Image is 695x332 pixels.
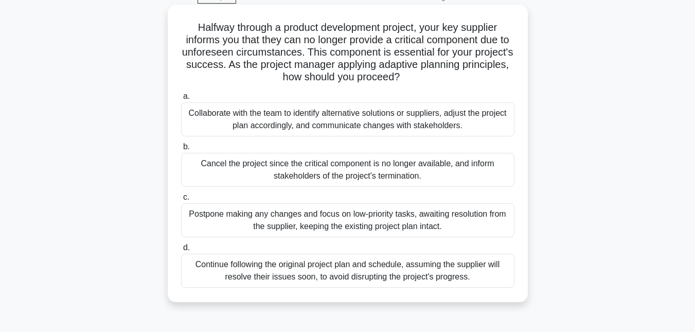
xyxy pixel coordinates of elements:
span: d. [183,243,190,252]
span: c. [183,193,189,201]
div: Postpone making any changes and focus on low-priority tasks, awaiting resolution from the supplie... [181,203,514,237]
span: a. [183,92,190,100]
div: Continue following the original project plan and schedule, assuming the supplier will resolve the... [181,254,514,288]
h5: Halfway through a product development project, your key supplier informs you that they can no lon... [180,21,515,84]
span: b. [183,142,190,151]
div: Cancel the project since the critical component is no longer available, and inform stakeholders o... [181,153,514,187]
div: Collaborate with the team to identify alternative solutions or suppliers, adjust the project plan... [181,102,514,136]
